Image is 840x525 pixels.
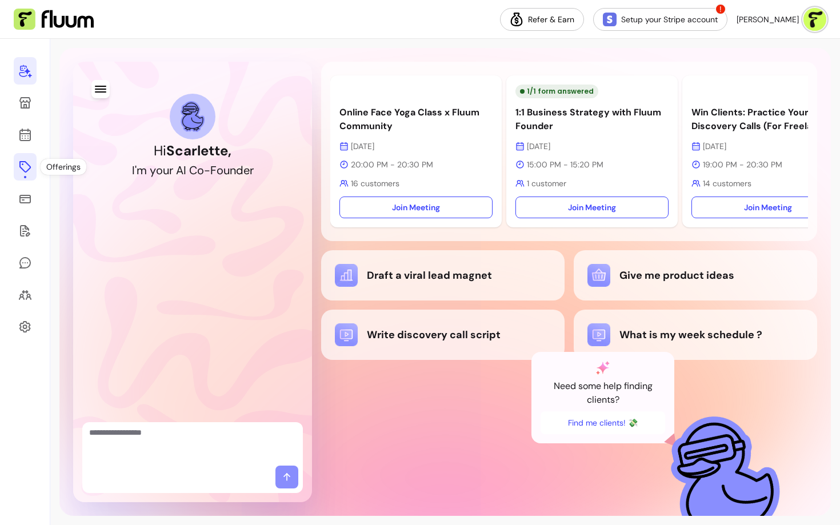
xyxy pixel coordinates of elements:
p: Need some help finding clients? [541,379,665,407]
a: Setup your Stripe account [593,8,727,31]
div: d [236,162,243,178]
div: Offerings [41,159,86,175]
div: I [132,162,135,178]
p: Online Face Yoga Class x Fluum Community [339,106,493,133]
a: Join Meeting [515,197,669,218]
p: 1 customer [515,178,669,189]
a: Settings [14,313,37,340]
div: r [250,162,254,178]
div: A [176,162,183,178]
div: Draft a viral lead magnet [335,264,551,287]
img: Fluum Logo [14,9,94,30]
a: Forms [14,217,37,245]
div: Write discovery call script [335,323,551,346]
div: I [183,162,186,178]
textarea: Ask me anything... [89,427,296,461]
div: y [150,162,156,178]
p: [DATE] [515,141,669,152]
div: o [156,162,163,178]
div: 1 / 1 form answered [515,85,598,98]
img: Give me product ideas [587,264,610,287]
div: r [169,162,173,178]
img: avatar [803,8,826,31]
img: Write discovery call script [335,323,358,346]
p: 1:1 Business Strategy with Fluum Founder [515,106,669,133]
div: m [137,162,147,178]
div: - [204,162,210,178]
a: Offerings [14,153,37,181]
div: u [223,162,230,178]
div: Give me product ideas [587,264,803,287]
div: e [243,162,250,178]
a: Join Meeting [339,197,493,218]
img: Draft a viral lead magnet [335,264,358,287]
a: Home [14,57,37,85]
div: o [197,162,204,178]
a: Sales [14,185,37,213]
div: n [230,162,236,178]
button: Find me clients! 💸 [541,411,665,434]
a: Calendar [14,121,37,149]
img: Stripe Icon [603,13,617,26]
a: My Messages [14,249,37,276]
h1: Hi [154,142,231,160]
span: ! [715,3,726,15]
div: ' [135,162,137,178]
img: AI Co-Founder avatar [181,101,205,131]
a: Storefront [14,89,37,117]
p: 16 customers [339,178,493,189]
span: [PERSON_NAME] [737,14,799,25]
div: F [210,162,217,178]
a: Clients [14,281,37,308]
img: What is my week schedule ? [587,323,610,346]
h2: I'm your AI Co-Founder [132,162,254,178]
div: C [189,162,197,178]
div: u [163,162,169,178]
b: Scarlette , [166,142,231,159]
p: 15:00 PM - 15:20 PM [515,159,669,170]
button: avatar[PERSON_NAME] [737,8,826,31]
img: AI Co-Founder gradient star [596,361,610,375]
div: What is my week schedule ? [587,323,803,346]
p: 20:00 PM - 20:30 PM [339,159,493,170]
div: o [217,162,223,178]
p: [DATE] [339,141,493,152]
a: Refer & Earn [500,8,584,31]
